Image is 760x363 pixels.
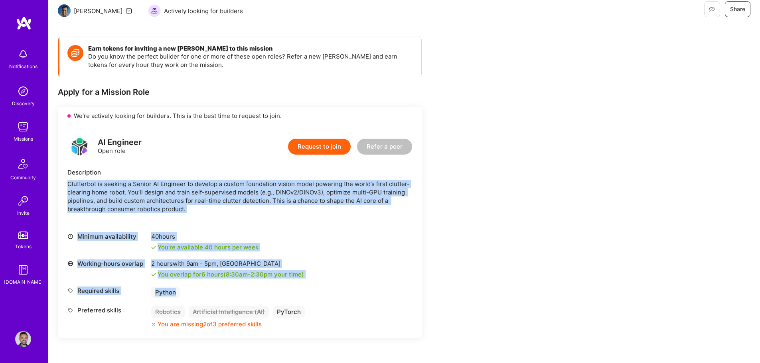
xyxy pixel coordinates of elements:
[88,45,413,52] h4: Earn tokens for inviting a new [PERSON_NAME] to this mission
[14,135,33,143] div: Missions
[74,7,122,15] div: [PERSON_NAME]
[67,288,73,294] i: icon Tag
[151,245,156,250] i: icon Check
[151,259,304,268] div: 2 hours with [GEOGRAPHIC_DATA]
[185,260,220,267] span: 9am - 5pm ,
[58,87,422,97] div: Apply for a Mission Role
[67,135,91,159] img: logo
[151,243,259,251] div: You're available 40 hours per week
[357,139,412,155] button: Refer a peer
[17,209,30,217] div: Invite
[67,259,147,268] div: Working-hours overlap
[10,173,36,182] div: Community
[88,52,413,69] p: Do you know the perfect builder for one or more of these open roles? Refer a new [PERSON_NAME] an...
[151,286,180,298] div: Python
[9,62,38,71] div: Notifications
[151,322,156,327] i: icon CloseOrange
[158,320,262,328] div: You are missing 2 of 3 preferred skills
[14,154,33,173] img: Community
[226,271,272,278] span: 8:30am - 2:30pm
[98,138,142,155] div: Open role
[67,233,73,239] i: icon Clock
[151,272,156,277] i: icon Check
[15,83,31,99] img: discovery
[15,46,31,62] img: bell
[12,99,35,108] div: Discovery
[67,306,147,314] div: Preferred skills
[67,45,83,61] img: Token icon
[15,262,31,278] img: guide book
[189,306,269,318] div: Artificial Intelligence (AI)
[273,306,305,318] div: PyTorch
[67,261,73,267] i: icon World
[15,331,31,347] img: User Avatar
[15,119,31,135] img: teamwork
[67,180,412,213] div: Clutterbot is seeking a Senior AI Engineer to develop a custom foundation vision model powering t...
[288,139,351,155] button: Request to join
[15,193,31,209] img: Invite
[67,168,412,177] div: Description
[148,4,161,17] img: Actively looking for builders
[67,232,147,241] div: Minimum availability
[709,6,715,12] i: icon EyeClosed
[164,7,243,15] span: Actively looking for builders
[158,270,304,279] div: You overlap for 6 hours ( your time)
[126,8,132,14] i: icon Mail
[58,4,71,17] img: Team Architect
[67,286,147,295] div: Required skills
[151,232,259,241] div: 40 hours
[151,306,185,318] div: Robotics
[16,16,32,30] img: logo
[58,107,422,125] div: We’re actively looking for builders. This is the best time to request to join.
[4,278,43,286] div: [DOMAIN_NAME]
[730,5,745,13] span: Share
[98,138,142,147] div: AI Engineer
[18,232,28,239] img: tokens
[67,307,73,313] i: icon Tag
[15,242,32,251] div: Tokens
